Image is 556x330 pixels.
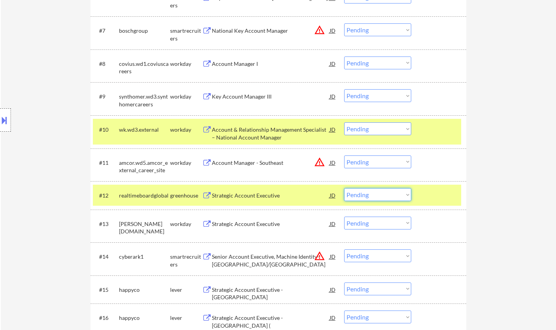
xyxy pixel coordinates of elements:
[119,220,170,235] div: [PERSON_NAME][DOMAIN_NAME]
[170,93,202,101] div: workday
[212,220,330,228] div: Strategic Account Executive
[314,25,325,35] button: warning_amber
[329,89,337,103] div: JD
[99,314,113,322] div: #16
[170,220,202,228] div: workday
[119,192,170,199] div: realtimeboardglobal
[212,27,330,35] div: National Key Account Manager
[212,192,330,199] div: Strategic Account Executive
[99,27,113,35] div: #7
[329,23,337,37] div: JD
[329,56,337,71] div: JD
[212,93,330,101] div: Key Account Manager III
[329,155,337,169] div: JD
[329,282,337,296] div: JD
[212,314,330,329] div: Strategic Account Executive - [GEOGRAPHIC_DATA] (
[119,159,170,174] div: amcor.wd5.amcor_external_career_site
[99,253,113,261] div: #14
[329,217,337,231] div: JD
[119,93,170,108] div: synthomer.wd3.synthomercareers
[329,249,337,263] div: JD
[99,220,113,228] div: #13
[119,60,170,75] div: covius.wd1.coviuscareers
[170,27,202,42] div: smartrecruiters
[170,60,202,68] div: workday
[170,192,202,199] div: greenhouse
[212,126,330,141] div: Account & Relationship Management Specialist – National Account Manager
[119,286,170,294] div: happyco
[212,60,330,68] div: Account Manager I
[170,159,202,167] div: workday
[119,126,170,134] div: wk.wd3.external
[170,253,202,268] div: smartrecruiters
[170,286,202,294] div: lever
[212,253,330,268] div: Senior Account Executive, Machine Identity- [GEOGRAPHIC_DATA]/[GEOGRAPHIC_DATA]
[170,314,202,322] div: lever
[329,122,337,136] div: JD
[119,314,170,322] div: happyco
[212,286,330,301] div: Strategic Account Executive - [GEOGRAPHIC_DATA]
[170,126,202,134] div: workday
[314,251,325,261] button: warning_amber
[329,311,337,325] div: JD
[329,188,337,202] div: JD
[212,159,330,167] div: Account Manager - Southeast
[99,192,113,199] div: #12
[99,286,113,294] div: #15
[314,157,325,168] button: warning_amber
[119,27,170,35] div: boschgroup
[119,253,170,261] div: cyberark1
